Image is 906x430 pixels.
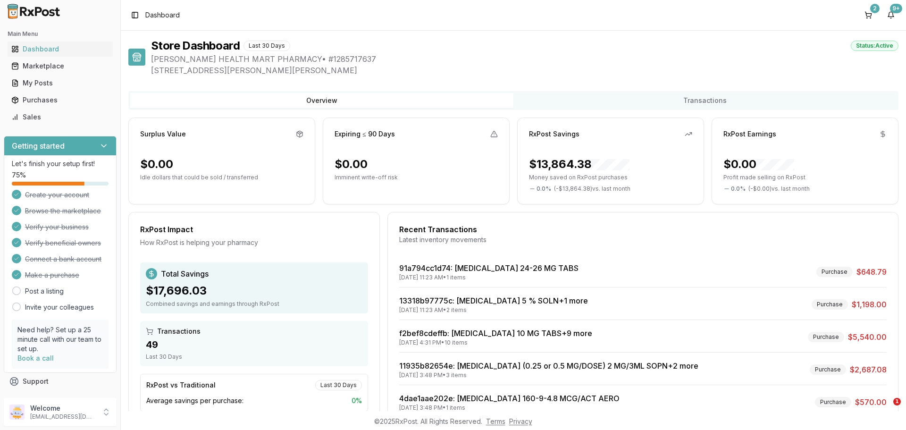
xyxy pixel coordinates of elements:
p: Welcome [30,404,96,413]
button: Sales [4,110,117,125]
span: Make a purchase [25,270,79,280]
span: $2,687.08 [850,364,887,375]
span: ( - $13,864.38 ) vs. last month [554,185,630,193]
img: RxPost Logo [4,4,64,19]
div: $13,864.38 [529,157,629,172]
a: Sales [8,109,113,126]
div: Last 30 Days [243,41,290,51]
div: Sales [11,112,109,122]
span: 0 % [352,396,362,405]
span: $5,540.00 [848,331,887,343]
div: Last 30 Days [315,380,362,390]
div: $0.00 [723,157,794,172]
button: Support [4,373,117,390]
div: RxPost Savings [529,129,579,139]
span: [PERSON_NAME] HEALTH MART PHARMACY • # 1285717637 [151,53,898,65]
p: Idle dollars that could be sold / transferred [140,174,303,181]
div: Purchase [812,299,848,310]
div: Latest inventory movements [399,235,887,245]
div: 49 [146,338,362,351]
div: Last 30 Days [146,353,362,361]
p: Need help? Set up a 25 minute call with our team to set up. [17,325,103,354]
div: Surplus Value [140,129,186,139]
a: Book a call [17,354,54,362]
span: 75 % [12,170,26,180]
div: Status: Active [851,41,898,51]
a: Marketplace [8,58,113,75]
p: Money saved on RxPost purchases [529,174,692,181]
a: Purchases [8,92,113,109]
p: Let's finish your setup first! [12,159,109,169]
div: Recent Transactions [399,224,887,235]
div: RxPost vs Traditional [146,380,216,390]
p: [EMAIL_ADDRESS][DOMAIN_NAME] [30,413,96,421]
span: [STREET_ADDRESS][PERSON_NAME][PERSON_NAME] [151,65,898,76]
button: Marketplace [4,59,117,74]
span: $1,198.00 [852,299,887,310]
a: Terms [486,417,505,425]
div: RxPost Earnings [723,129,776,139]
div: Expiring ≤ 90 Days [335,129,395,139]
div: [DATE] 11:23 AM • 2 items [399,306,588,314]
a: My Posts [8,75,113,92]
span: Verify your business [25,222,89,232]
button: My Posts [4,76,117,91]
h1: Store Dashboard [151,38,240,53]
div: [DATE] 4:31 PM • 10 items [399,339,592,346]
div: $17,696.03 [146,283,362,298]
button: 9+ [883,8,898,23]
span: Connect a bank account [25,254,101,264]
iframe: Intercom live chat [874,398,897,421]
button: Feedback [4,390,117,407]
span: Dashboard [145,10,180,20]
a: Post a listing [25,287,64,296]
h2: Main Menu [8,30,113,38]
div: Marketplace [11,61,109,71]
div: [DATE] 3:48 PM • 1 items [399,404,620,412]
p: Profit made selling on RxPost [723,174,887,181]
a: 4dae1aae202e: [MEDICAL_DATA] 160-9-4.8 MCG/ACT AERO [399,394,620,403]
span: Average savings per purchase: [146,396,243,405]
div: Dashboard [11,44,109,54]
h3: Getting started [12,140,65,152]
div: Combined savings and earnings through RxPost [146,300,362,308]
span: Transactions [157,327,201,336]
a: Dashboard [8,41,113,58]
button: Transactions [513,93,897,108]
div: Purchases [11,95,109,105]
div: Purchase [810,364,846,375]
span: $648.79 [856,266,887,278]
a: Invite your colleagues [25,303,94,312]
span: 0.0 % [731,185,746,193]
button: Dashboard [4,42,117,57]
img: User avatar [9,405,25,420]
div: [DATE] 3:48 PM • 3 items [399,371,698,379]
a: Privacy [509,417,532,425]
a: 13318b97775c: [MEDICAL_DATA] 5 % SOLN+1 more [399,296,588,305]
span: Browse the marketplace [25,206,101,216]
div: Purchase [808,332,844,342]
div: How RxPost is helping your pharmacy [140,238,368,247]
div: $0.00 [335,157,368,172]
div: 2 [870,4,880,13]
span: 0.0 % [537,185,551,193]
span: ( - $0.00 ) vs. last month [748,185,810,193]
nav: breadcrumb [145,10,180,20]
div: My Posts [11,78,109,88]
button: Purchases [4,93,117,108]
div: 9+ [890,4,902,13]
div: $0.00 [140,157,173,172]
a: 11935b82654e: [MEDICAL_DATA] (0.25 or 0.5 MG/DOSE) 2 MG/3ML SOPN+2 more [399,361,698,371]
span: Feedback [23,394,55,403]
span: Total Savings [161,268,209,279]
button: 2 [861,8,876,23]
button: Overview [130,93,513,108]
div: RxPost Impact [140,224,368,235]
span: $570.00 [855,396,887,408]
div: [DATE] 11:23 AM • 1 items [399,274,579,281]
p: Imminent write-off risk [335,174,498,181]
span: Create your account [25,190,89,200]
a: f2bef8cdeffb: [MEDICAL_DATA] 10 MG TABS+9 more [399,329,592,338]
span: Verify beneficial owners [25,238,101,248]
